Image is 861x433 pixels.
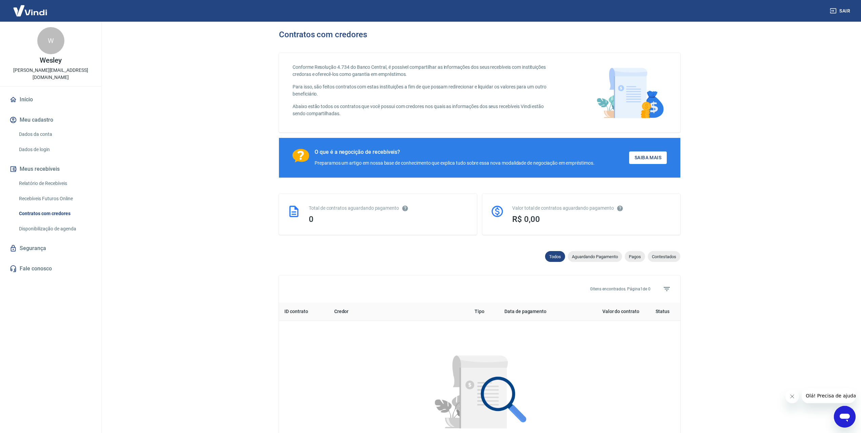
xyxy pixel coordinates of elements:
[545,251,565,262] div: Todos
[625,251,645,262] div: Pagos
[648,254,680,259] span: Contestados
[279,303,329,321] th: ID contrato
[293,103,555,117] p: Abaixo estão todos os contratos que você possui com credores nos quais as informações dos seus re...
[625,254,645,259] span: Pagos
[590,286,650,292] p: 0 itens encontrados. Página 1 de 0
[576,303,645,321] th: Valor do contrato
[648,251,680,262] div: Contestados
[828,5,853,17] button: Sair
[645,303,680,321] th: Status
[315,149,595,156] div: O que é a negocição de recebíveis?
[8,112,93,127] button: Meu cadastro
[293,149,309,163] img: Ícone com um ponto de interrogação.
[309,205,469,212] div: Total de contratos aguardando pagamento
[785,390,799,403] iframe: Fechar mensagem
[293,83,555,98] p: Para isso, são feitos contratos com estas instituições a fim de que possam redirecionar e liquida...
[659,281,675,297] span: Filtros
[16,127,93,141] a: Dados da conta
[279,30,367,39] h3: Contratos com credores
[315,160,595,167] div: Preparamos um artigo em nossa base de conhecimento que explica tudo sobre essa nova modalidade de...
[293,64,555,78] p: Conforme Resolução 4.734 do Banco Central, é possível compartilhar as informações dos seus recebí...
[568,251,622,262] div: Aguardando Pagamento
[568,254,622,259] span: Aguardando Pagamento
[309,214,469,224] div: 0
[8,261,93,276] a: Fale conosco
[8,0,52,21] img: Vindi
[16,177,93,190] a: Relatório de Recebíveis
[512,205,672,212] div: Valor total de contratos aguardando pagamento
[40,57,62,64] p: Wesley
[469,303,499,321] th: Tipo
[834,406,856,428] iframe: Botão para abrir a janela de mensagens
[4,5,57,10] span: Olá! Precisa de ajuda?
[329,303,469,321] th: Credor
[545,254,565,259] span: Todos
[402,205,408,212] svg: Esses contratos não se referem à Vindi, mas sim a outras instituições.
[617,205,623,212] svg: O valor comprometido não se refere a pagamentos pendentes na Vindi e sim como garantia a outras i...
[512,214,540,224] span: R$ 0,00
[8,92,93,107] a: Início
[16,192,93,206] a: Recebíveis Futuros Online
[629,151,667,164] a: Saiba Mais
[593,64,667,122] img: main-image.9f1869c469d712ad33ce.png
[5,67,96,81] p: [PERSON_NAME][EMAIL_ADDRESS][DOMAIN_NAME]
[16,143,93,157] a: Dados de login
[16,207,93,221] a: Contratos com credores
[8,241,93,256] a: Segurança
[499,303,576,321] th: Data de pagamento
[16,222,93,236] a: Disponibilização de agenda
[8,162,93,177] button: Meus recebíveis
[37,27,64,54] div: W
[802,388,856,403] iframe: Mensagem da empresa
